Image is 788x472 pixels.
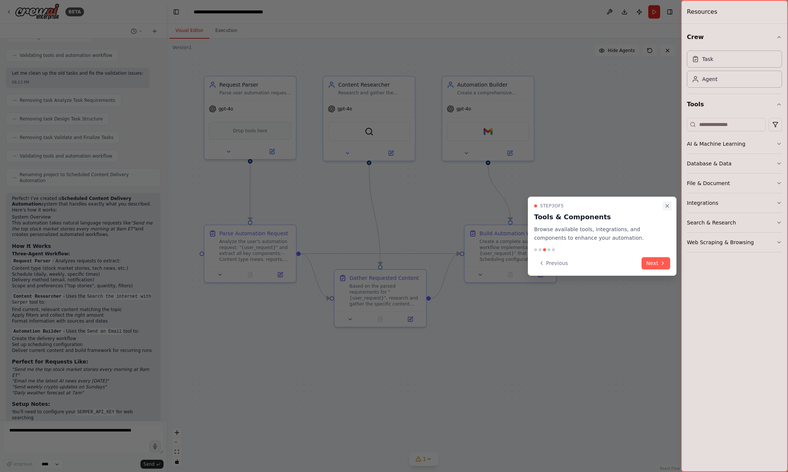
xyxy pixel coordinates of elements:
button: Hide left sidebar [171,7,181,17]
button: Close walkthrough [663,201,672,210]
button: Previous [534,257,572,269]
h3: Tools & Components [534,212,661,222]
span: Step 3 of 5 [540,203,564,209]
p: Browse available tools, integrations, and components to enhance your automation. [534,225,661,242]
button: Next [642,257,670,269]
